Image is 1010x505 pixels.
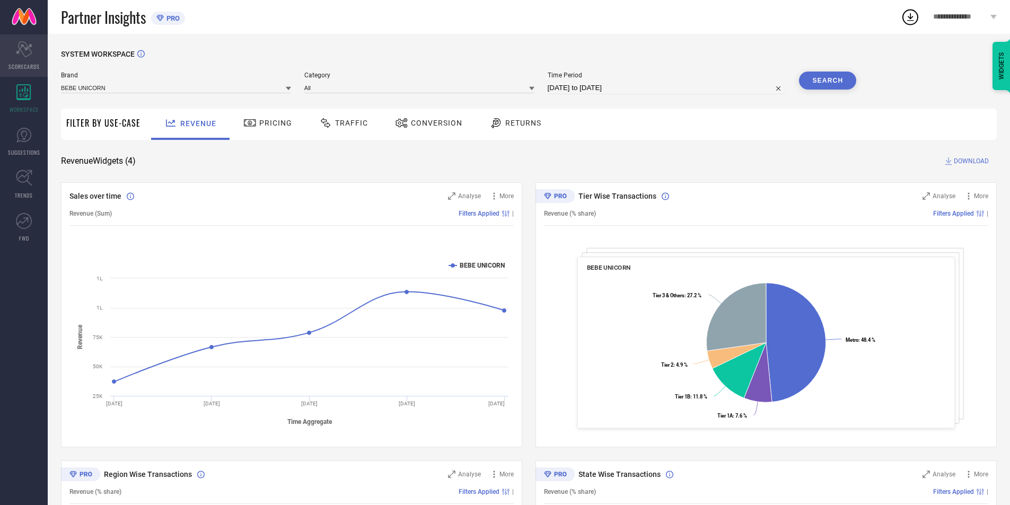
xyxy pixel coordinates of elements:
[799,72,856,90] button: Search
[675,394,707,400] text: : 11.8 %
[448,192,455,200] svg: Zoom
[587,264,631,271] span: BEBE UNICORN
[180,119,216,128] span: Revenue
[61,50,135,58] span: SYSTEM WORKSPACE
[61,467,100,483] div: Premium
[15,191,33,199] span: TRENDS
[923,471,930,478] svg: Zoom
[61,72,291,79] span: Brand
[460,262,505,269] text: BEBE UNICORN
[104,470,192,479] span: Region Wise Transactions
[106,401,122,406] text: [DATE]
[544,488,596,495] span: Revenue (% share)
[499,192,514,200] span: More
[933,488,974,495] span: Filters Applied
[335,119,368,127] span: Traffic
[458,192,481,200] span: Analyse
[69,210,112,217] span: Revenue (Sum)
[717,413,747,419] text: : 7.6 %
[69,192,121,200] span: Sales over time
[164,14,180,22] span: PRO
[204,401,220,406] text: [DATE]
[8,63,40,70] span: SCORECARDS
[578,192,656,200] span: Tier Wise Transactions
[535,189,575,205] div: Premium
[846,337,858,343] tspan: Metro
[512,488,514,495] span: |
[69,488,121,495] span: Revenue (% share)
[578,470,661,479] span: State Wise Transactions
[933,192,955,200] span: Analyse
[933,471,955,478] span: Analyse
[653,293,684,298] tspan: Tier 3 & Others
[448,471,455,478] svg: Zoom
[458,471,481,478] span: Analyse
[93,393,103,399] text: 25K
[505,119,541,127] span: Returns
[93,364,103,369] text: 50K
[61,156,136,166] span: Revenue Widgets ( 4 )
[661,362,688,368] text: : 4.9 %
[535,467,575,483] div: Premium
[548,72,786,79] span: Time Period
[301,401,318,406] text: [DATE]
[76,324,84,349] tspan: Revenue
[548,82,786,94] input: Select time period
[987,488,988,495] span: |
[399,401,415,406] text: [DATE]
[901,7,920,26] div: Open download list
[411,119,462,127] span: Conversion
[846,337,875,343] text: : 48.4 %
[488,401,505,406] text: [DATE]
[954,156,989,166] span: DOWNLOAD
[512,210,514,217] span: |
[459,488,499,495] span: Filters Applied
[933,210,974,217] span: Filters Applied
[987,210,988,217] span: |
[661,362,673,368] tspan: Tier 2
[459,210,499,217] span: Filters Applied
[287,418,332,426] tspan: Time Aggregate
[974,192,988,200] span: More
[66,117,140,129] span: Filter By Use-Case
[96,305,103,311] text: 1L
[96,276,103,281] text: 1L
[499,471,514,478] span: More
[304,72,534,79] span: Category
[93,334,103,340] text: 75K
[19,234,29,242] span: FWD
[923,192,930,200] svg: Zoom
[974,471,988,478] span: More
[259,119,292,127] span: Pricing
[675,394,690,400] tspan: Tier 1B
[653,293,701,298] text: : 27.2 %
[717,413,733,419] tspan: Tier 1A
[544,210,596,217] span: Revenue (% share)
[8,148,40,156] span: SUGGESTIONS
[10,105,39,113] span: WORKSPACE
[61,6,146,28] span: Partner Insights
